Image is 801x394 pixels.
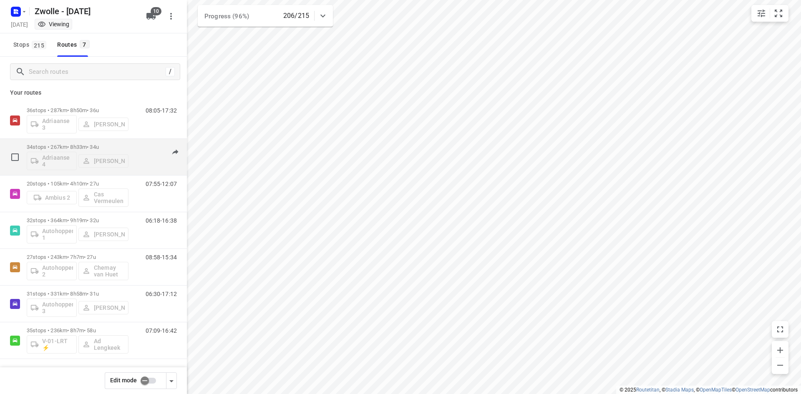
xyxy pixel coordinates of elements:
span: 215 [32,41,46,49]
input: Search routes [29,65,166,78]
button: Map settings [753,5,770,22]
li: © 2025 , © , © © contributors [620,387,798,393]
div: Progress (96%)206/215 [198,5,333,27]
button: More [163,8,179,25]
span: Progress (96%) [204,13,249,20]
a: OpenMapTiles [700,387,732,393]
p: 08:58-15:34 [146,254,177,261]
a: Stadia Maps [665,387,694,393]
span: 7 [80,40,90,48]
p: 06:30-17:12 [146,291,177,297]
p: 20 stops • 105km • 4h10m • 27u [27,181,128,187]
p: 07:09-16:42 [146,327,177,334]
a: OpenStreetMap [736,387,770,393]
div: / [166,67,175,76]
span: Select [7,149,23,166]
button: Send to driver [167,144,184,161]
div: small contained button group [751,5,788,22]
p: 27 stops • 243km • 7h7m • 27u [27,254,128,260]
p: 08:05-17:32 [146,107,177,114]
p: 32 stops • 364km • 9h19m • 32u [27,217,128,223]
p: 06:18-16:38 [146,217,177,224]
a: Routetitan [636,387,660,393]
div: Routes [57,40,92,50]
p: 31 stops • 331km • 8h58m • 31u [27,291,128,297]
p: 34 stops • 267km • 8h33m • 34u [27,144,128,150]
p: Your routes [10,88,177,97]
div: Driver app settings [166,375,176,386]
p: 206/215 [283,11,309,21]
button: 10 [143,8,159,25]
span: 10 [151,7,161,15]
span: Stops [13,40,49,50]
p: 36 stops • 287km • 8h50m • 36u [27,107,128,113]
p: 35 stops • 236km • 8h7m • 58u [27,327,128,334]
p: 07:55-12:07 [146,181,177,187]
div: You are currently in view mode. To make any changes, go to edit project. [38,20,69,28]
span: Edit mode [110,377,137,384]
